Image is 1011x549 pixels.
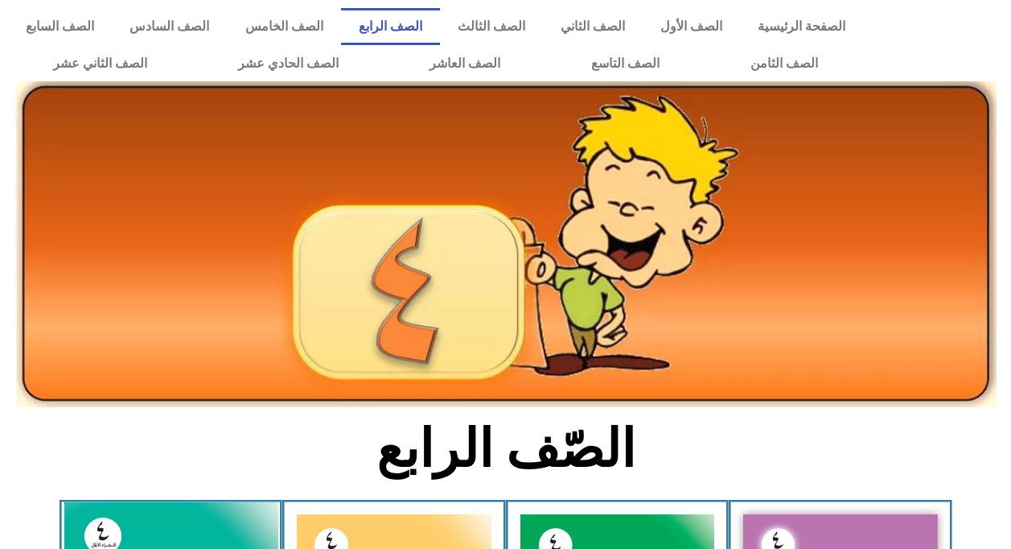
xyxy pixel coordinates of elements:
[546,45,705,82] a: الصف التاسع
[643,8,740,45] a: الصف الأول
[705,45,864,82] a: الصف الثامن
[8,8,112,45] a: الصف السابع
[240,418,771,481] h2: الصّف الرابع
[193,45,384,82] a: الصف الحادي عشر
[8,45,193,82] a: الصف الثاني عشر
[112,8,227,45] a: الصف السادس
[740,8,863,45] a: الصفحة الرئيسية
[384,45,546,82] a: الصف العاشر
[543,8,643,45] a: الصف الثاني
[440,8,543,45] a: الصف الثالث
[227,8,340,45] a: الصف الخامس
[341,8,440,45] a: الصف الرابع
